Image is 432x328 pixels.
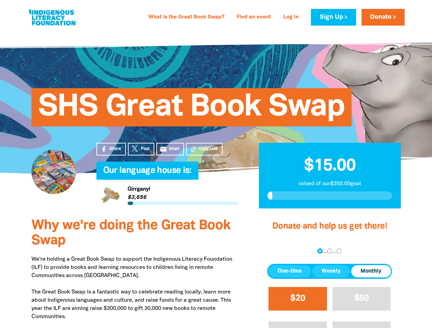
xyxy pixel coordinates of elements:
[362,9,405,26] a: Donate
[279,12,303,23] a: Log In
[96,173,238,177] h6: My Team
[317,248,323,254] button: Navigate to step 1 of 3 to enter your donation amount
[290,295,305,302] span: $20
[312,265,350,277] button: Weekly
[233,12,275,23] a: Find an event
[272,222,387,230] span: Donate and help us get there!
[332,287,391,311] button: $50
[160,146,167,153] i: email
[267,264,392,279] div: Donation frequency
[96,143,126,155] a: Share
[267,180,392,188] p: raised of our $350.00 goal
[169,146,179,152] span: Email
[186,143,223,155] button: Copy Link
[327,248,332,254] button: Navigate to step 2 of 3 to enter your details
[141,146,149,152] span: Post
[337,248,342,254] button: Navigate to step 3 of 3 to enter your payment details
[103,167,192,180] span: Our language house is:
[128,143,154,155] a: Post
[38,93,345,126] span: SHS Great Book Swap
[311,9,356,26] a: Sign Up
[199,146,218,152] span: Copy Link
[322,267,341,275] span: Weekly
[269,287,327,311] button: $20
[361,267,381,275] span: Monthly
[156,143,184,155] a: emailEmail
[351,265,391,277] button: Monthly
[269,265,311,277] button: One-time
[109,146,121,152] span: Share
[144,12,228,23] a: What is the Great Book Swap?
[354,295,369,302] span: $50
[278,267,302,275] span: One-time
[304,158,356,174] span: $15.00
[31,219,231,247] span: Why we're doing the Great Book Swap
